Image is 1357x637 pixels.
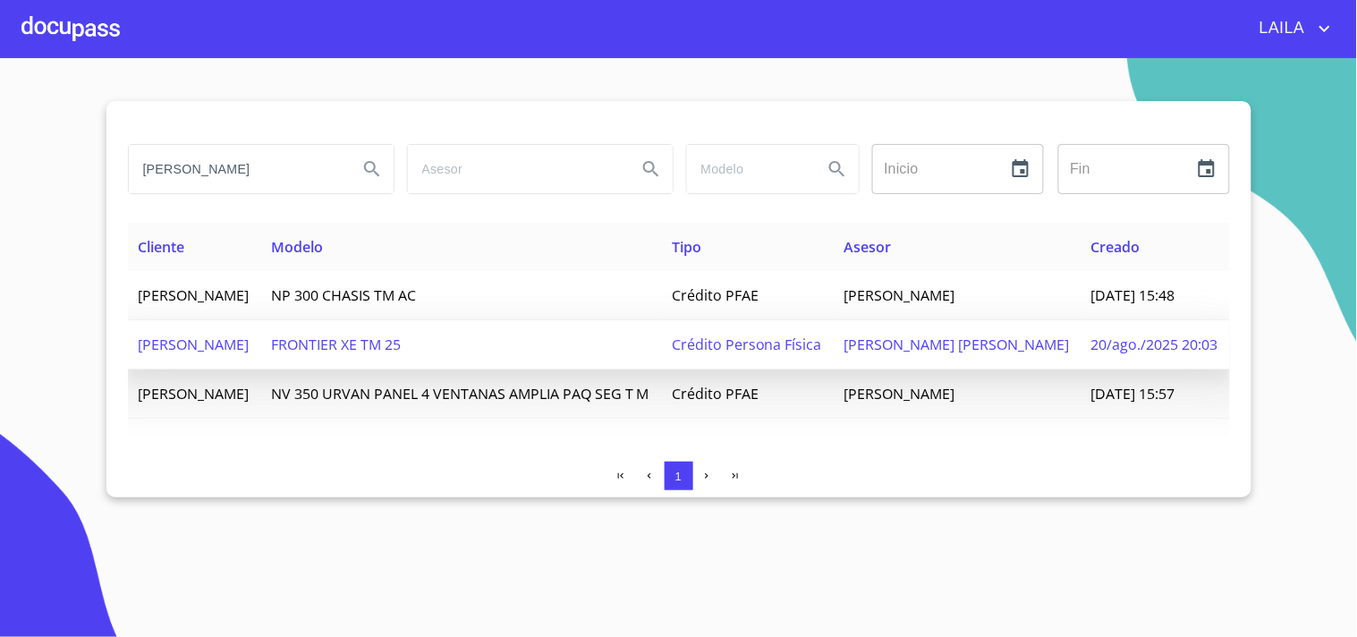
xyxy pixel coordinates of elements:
[672,384,759,403] span: Crédito PFAE
[672,335,822,354] span: Crédito Persona Física
[1091,335,1218,354] span: 20/ago./2025 20:03
[139,237,185,257] span: Cliente
[665,462,693,490] button: 1
[844,237,891,257] span: Asesor
[139,285,250,305] span: [PERSON_NAME]
[139,335,250,354] span: [PERSON_NAME]
[408,145,623,193] input: search
[271,237,323,257] span: Modelo
[271,335,401,354] span: FRONTIER XE TM 25
[672,285,759,305] span: Crédito PFAE
[129,145,343,193] input: search
[844,285,954,305] span: [PERSON_NAME]
[672,237,701,257] span: Tipo
[687,145,809,193] input: search
[630,148,673,191] button: Search
[271,285,416,305] span: NP 300 CHASIS TM AC
[271,384,649,403] span: NV 350 URVAN PANEL 4 VENTANAS AMPLIA PAQ SEG T M
[816,148,859,191] button: Search
[844,335,1069,354] span: [PERSON_NAME] [PERSON_NAME]
[1246,14,1314,43] span: LAILA
[844,384,954,403] span: [PERSON_NAME]
[1091,384,1175,403] span: [DATE] 15:57
[1091,237,1141,257] span: Creado
[139,384,250,403] span: [PERSON_NAME]
[1246,14,1336,43] button: account of current user
[675,470,682,483] span: 1
[1091,285,1175,305] span: [DATE] 15:48
[351,148,394,191] button: Search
